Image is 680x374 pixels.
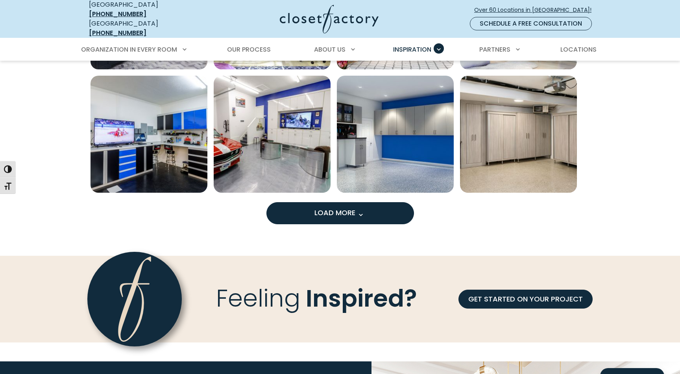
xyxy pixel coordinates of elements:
[479,45,510,54] span: Partners
[337,76,454,193] a: Open inspiration gallery to preview enlarged image
[266,202,414,224] button: Load more inspiration gallery images
[460,76,577,193] img: Garage cabinetry with sliding doors and workstation drawers on wheels for easy mobility.
[393,45,431,54] span: Inspiration
[89,9,146,19] a: [PHONE_NUMBER]
[474,6,598,14] span: Over 60 Locations in [GEOGRAPHIC_DATA]!
[314,208,366,218] span: Load More
[306,281,417,314] span: Inspired?
[89,19,203,38] div: [GEOGRAPHIC_DATA]
[460,76,577,193] a: Open inspiration gallery to preview enlarged image
[470,17,592,30] a: Schedule a Free Consultation
[81,45,177,54] span: Organization in Every Room
[337,76,454,193] img: Grey high-gloss upper cabinetry with black slatwall organizer and accent glass-front doors.
[474,3,598,17] a: Over 60 Locations in [GEOGRAPHIC_DATA]!
[214,76,331,193] img: High-gloss white garage storage cabinetry with integrated TV mount.
[91,76,207,193] img: Man cave & garage combination with open shelving unit, slatwall tool storage, high gloss dual-ton...
[214,76,331,193] a: Open inspiration gallery to preview enlarged image
[560,45,597,54] span: Locations
[314,45,346,54] span: About Us
[76,39,604,61] nav: Primary Menu
[216,281,300,314] span: Feeling
[89,28,146,37] a: [PHONE_NUMBER]
[91,76,207,193] a: Open inspiration gallery to preview enlarged image
[227,45,271,54] span: Our Process
[280,5,379,33] img: Closet Factory Logo
[458,290,593,309] a: GET STARTED ON YOUR PROJECT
